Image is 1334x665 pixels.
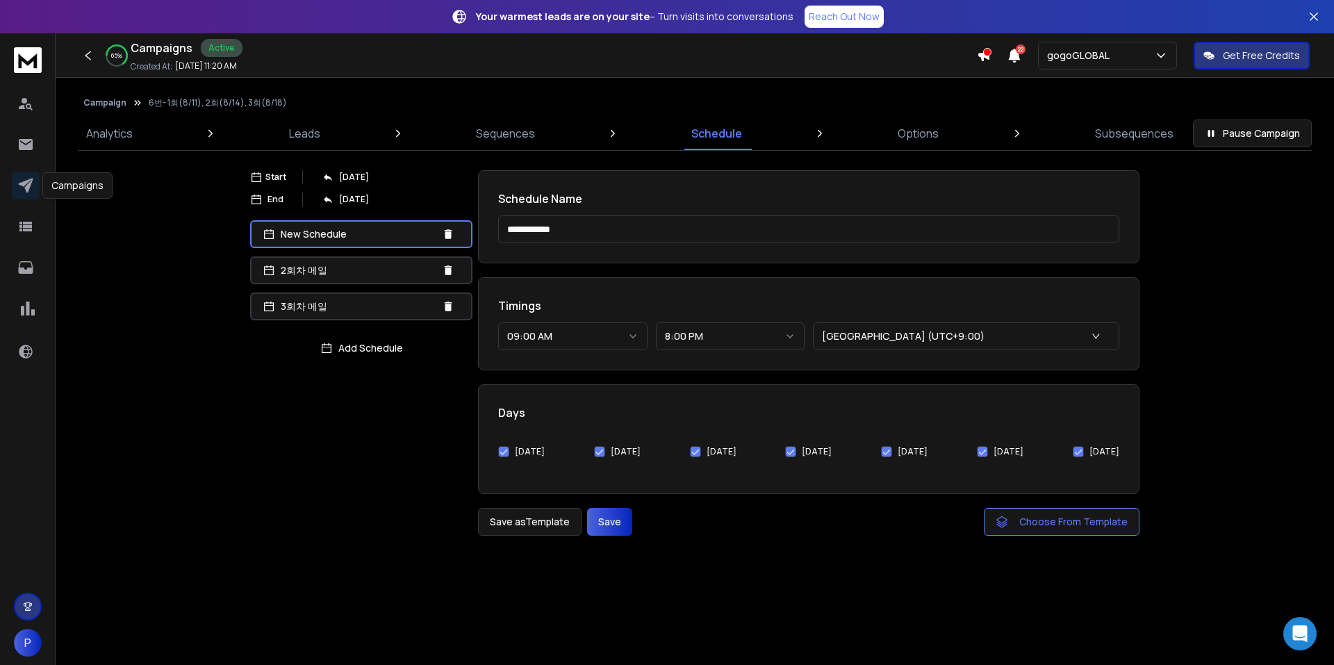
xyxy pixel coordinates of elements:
[822,329,990,343] p: [GEOGRAPHIC_DATA] (UTC+9:00)
[802,446,832,457] label: [DATE]
[889,117,947,150] a: Options
[587,508,632,536] button: Save
[984,508,1139,536] button: Choose From Template
[131,61,172,72] p: Created At:
[611,446,641,457] label: [DATE]
[498,404,1119,421] h1: Days
[805,6,884,28] a: Reach Out Now
[281,263,436,277] p: 2회차 메일
[1193,120,1312,147] button: Pause Campaign
[498,322,648,350] button: 09:00 AM
[515,446,545,457] label: [DATE]
[111,51,122,60] p: 65 %
[339,172,369,183] p: [DATE]
[14,47,42,73] img: logo
[476,10,793,24] p: – Turn visits into conversations
[1194,42,1310,69] button: Get Free Credits
[265,172,286,183] p: Start
[83,97,126,108] button: Campaign
[476,10,650,23] strong: Your warmest leads are on your site
[1089,446,1119,457] label: [DATE]
[1019,515,1128,529] span: Choose From Template
[14,629,42,657] button: P
[339,194,369,205] p: [DATE]
[1016,44,1026,54] span: 22
[250,334,472,362] button: Add Schedule
[656,322,805,350] button: 8:00 PM
[898,446,928,457] label: [DATE]
[267,194,283,205] p: End
[289,125,320,142] p: Leads
[898,125,939,142] p: Options
[809,10,880,24] p: Reach Out Now
[994,446,1023,457] label: [DATE]
[1223,49,1300,63] p: Get Free Credits
[86,125,133,142] p: Analytics
[281,227,436,241] p: New Schedule
[201,39,242,57] div: Active
[281,299,436,313] p: 3회차 메일
[149,97,287,108] p: 6번- 1회(8/11), 2회(8/14), 3회(8/18)
[1283,617,1317,650] div: Open Intercom Messenger
[498,297,1119,314] h1: Timings
[131,40,192,56] h1: Campaigns
[42,172,113,199] div: Campaigns
[498,190,1119,207] h1: Schedule Name
[683,117,750,150] a: Schedule
[281,117,329,150] a: Leads
[468,117,543,150] a: Sequences
[1047,49,1115,63] p: gogoGLOBAL
[478,508,582,536] button: Save asTemplate
[175,60,237,72] p: [DATE] 11:20 AM
[476,125,535,142] p: Sequences
[78,117,141,150] a: Analytics
[707,446,736,457] label: [DATE]
[1087,117,1182,150] a: Subsequences
[691,125,742,142] p: Schedule
[1095,125,1174,142] p: Subsequences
